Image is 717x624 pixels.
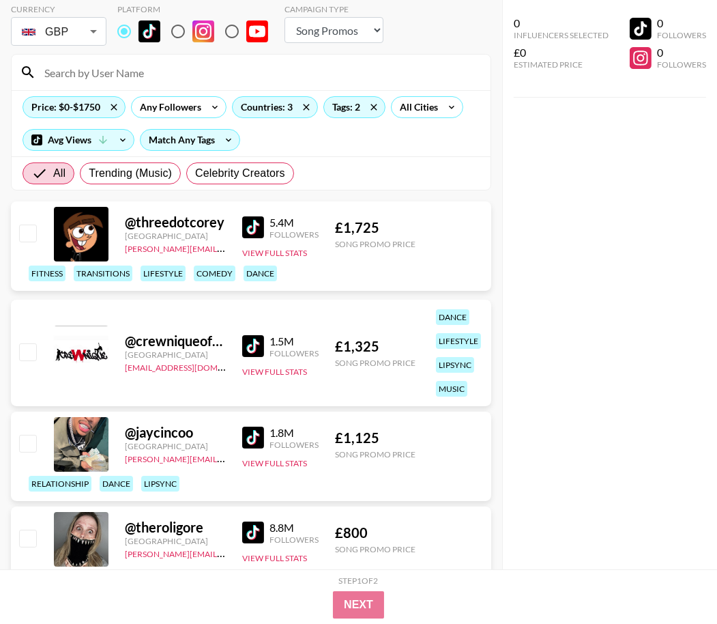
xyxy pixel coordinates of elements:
[657,59,706,70] div: Followers
[125,241,456,254] a: [PERSON_NAME][EMAIL_ADDRESS][PERSON_NAME][PERSON_NAME][DOMAIN_NAME]
[649,556,701,608] iframe: Drift Widget Chat Controller
[657,16,706,30] div: 0
[233,97,317,117] div: Countries: 3
[436,357,474,373] div: lipsync
[335,429,415,446] div: £ 1,125
[192,20,214,42] img: Instagram
[269,521,319,535] div: 8.8M
[339,576,379,586] div: Step 1 of 2
[324,97,385,117] div: Tags: 2
[125,519,226,536] div: @ theroligore
[335,219,415,236] div: £ 1,725
[392,97,441,117] div: All Cities
[269,535,319,545] div: Followers
[141,130,239,150] div: Match Any Tags
[514,30,609,40] div: Influencers Selected
[125,231,226,241] div: [GEOGRAPHIC_DATA]
[23,130,134,150] div: Avg Views
[125,214,226,231] div: @ threedotcorey
[514,46,609,59] div: £0
[125,451,327,464] a: [PERSON_NAME][EMAIL_ADDRESS][DOMAIN_NAME]
[333,591,384,619] button: Next
[246,20,268,42] img: YouTube
[436,381,467,397] div: music
[242,427,264,449] img: TikTok
[132,97,204,117] div: Any Followers
[242,522,264,543] img: TikTok
[29,476,91,492] div: relationship
[335,544,415,554] div: Song Promo Price
[125,332,226,350] div: @ crewniqueofficial
[514,59,609,70] div: Estimated Price
[242,216,264,238] img: TikTok
[195,165,285,182] span: Celebrity Creators
[244,266,277,281] div: dance
[242,248,307,258] button: View Full Stats
[141,476,179,492] div: lipsync
[125,360,262,373] a: [EMAIL_ADDRESS][DOMAIN_NAME]
[89,165,172,182] span: Trending (Music)
[125,536,226,546] div: [GEOGRAPHIC_DATA]
[657,46,706,59] div: 0
[269,426,319,440] div: 1.8M
[514,16,609,30] div: 0
[11,4,106,14] div: Currency
[269,348,319,358] div: Followers
[269,335,319,348] div: 1.5M
[125,441,226,451] div: [GEOGRAPHIC_DATA]
[284,4,383,14] div: Campaign Type
[100,476,133,492] div: dance
[335,338,415,355] div: £ 1,325
[269,229,319,240] div: Followers
[335,449,415,459] div: Song Promo Price
[74,266,132,281] div: transitions
[436,309,469,325] div: dance
[138,20,160,42] img: TikTok
[335,524,415,541] div: £ 800
[194,266,235,281] div: comedy
[53,165,65,182] span: All
[125,350,226,360] div: [GEOGRAPHIC_DATA]
[657,30,706,40] div: Followers
[436,333,481,349] div: lifestyle
[269,216,319,229] div: 5.4M
[125,546,327,559] a: [PERSON_NAME][EMAIL_ADDRESS][DOMAIN_NAME]
[141,266,186,281] div: lifestyle
[269,440,319,450] div: Followers
[14,20,104,44] div: GBP
[242,553,307,563] button: View Full Stats
[335,239,415,249] div: Song Promo Price
[242,458,307,468] button: View Full Stats
[125,424,226,441] div: @ jaycincoo
[242,367,307,377] button: View Full Stats
[36,61,482,83] input: Search by User Name
[29,266,65,281] div: fitness
[117,4,279,14] div: Platform
[335,358,415,368] div: Song Promo Price
[242,335,264,357] img: TikTok
[23,97,125,117] div: Price: $0-$1750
